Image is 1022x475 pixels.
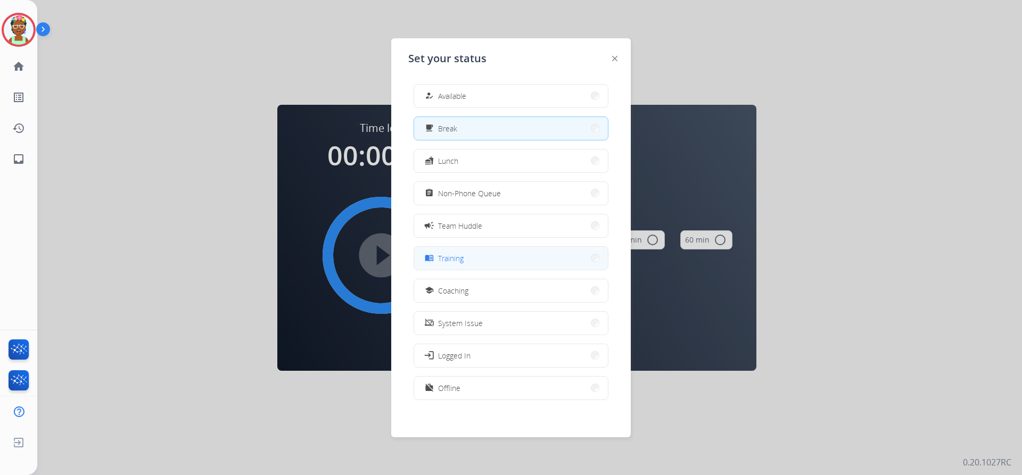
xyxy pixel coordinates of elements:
[414,85,608,107] button: Available
[414,149,608,172] button: Lunch
[414,377,608,399] button: Offline
[425,254,434,263] mat-icon: menu_book
[425,319,434,328] mat-icon: phonelink_off
[425,124,434,133] mat-icon: free_breakfast
[612,56,617,61] img: close-button
[424,350,434,361] mat-icon: login
[414,214,608,237] button: Team Huddle
[438,318,483,329] span: System Issue
[438,90,466,102] span: Available
[438,285,468,296] span: Coaching
[414,312,608,335] button: System Issue
[12,153,25,165] mat-icon: inbox
[425,384,434,393] mat-icon: work_off
[425,286,434,295] mat-icon: school
[438,253,464,264] span: Training
[438,123,457,134] span: Break
[425,91,434,101] mat-icon: how_to_reg
[425,189,434,198] mat-icon: assignment
[414,182,608,205] button: Non-Phone Queue
[963,456,1011,469] p: 0.20.1027RC
[438,350,471,361] span: Logged In
[408,51,487,66] span: Set your status
[12,91,25,104] mat-icon: list_alt
[438,188,501,199] span: Non-Phone Queue
[425,156,434,165] mat-icon: fastfood
[414,344,608,367] button: Logged In
[414,247,608,270] button: Training
[4,15,34,45] img: avatar
[424,220,434,231] mat-icon: campaign
[438,155,458,166] span: Lunch
[414,117,608,140] button: Break
[414,279,608,302] button: Coaching
[12,60,25,73] mat-icon: home
[438,382,460,394] span: Offline
[12,122,25,135] mat-icon: history
[438,220,482,231] span: Team Huddle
